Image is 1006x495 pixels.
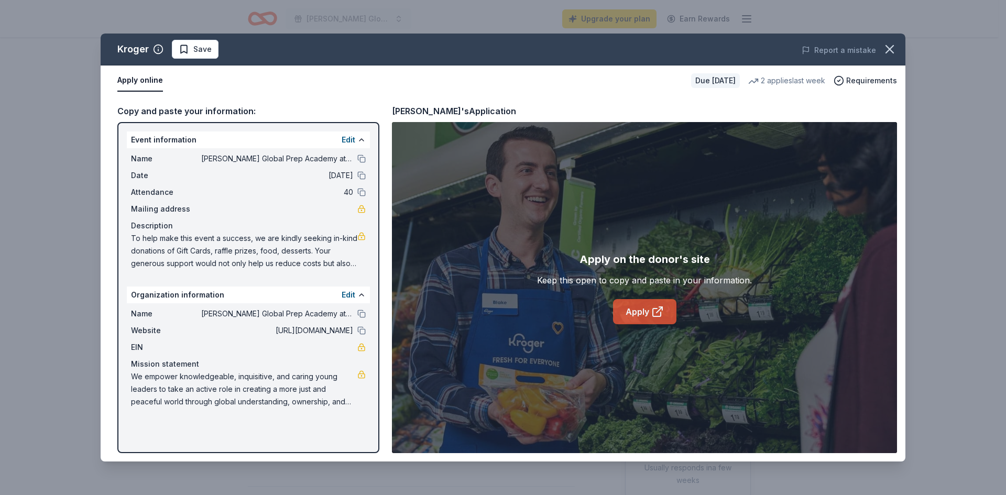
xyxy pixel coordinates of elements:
span: We empower knowledgeable, inquisitive, and caring young leaders to take an active role in creatin... [131,370,357,408]
div: Description [131,219,366,232]
span: Name [131,307,201,320]
div: Kroger [117,41,149,58]
span: Requirements [846,74,897,87]
button: Requirements [834,74,897,87]
button: Edit [342,134,355,146]
div: 2 applies last week [748,74,825,87]
div: Mission statement [131,358,366,370]
span: Name [131,152,201,165]
span: Website [131,324,201,337]
div: Keep this open to copy and paste in your information. [537,274,752,287]
button: Edit [342,289,355,301]
span: Save [193,43,212,56]
span: EIN [131,341,201,354]
span: [DATE] [201,169,353,182]
div: Copy and paste your information: [117,104,379,118]
span: Mailing address [131,203,201,215]
div: Due [DATE] [691,73,740,88]
span: [PERSON_NAME] Global Prep Academy at [PERSON_NAME] [201,152,353,165]
div: Organization information [127,287,370,303]
div: Event information [127,131,370,148]
span: [PERSON_NAME] Global Prep Academy at [PERSON_NAME] [201,307,353,320]
span: To help make this event a success, we are kindly seeking in-kind donations of Gift Cards, raffle ... [131,232,357,270]
div: [PERSON_NAME]'s Application [392,104,516,118]
button: Apply online [117,70,163,92]
button: Save [172,40,218,59]
span: [URL][DOMAIN_NAME] [201,324,353,337]
span: Date [131,169,201,182]
span: 40 [201,186,353,199]
span: Attendance [131,186,201,199]
a: Apply [613,299,676,324]
button: Report a mistake [802,44,876,57]
div: Apply on the donor's site [579,251,710,268]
